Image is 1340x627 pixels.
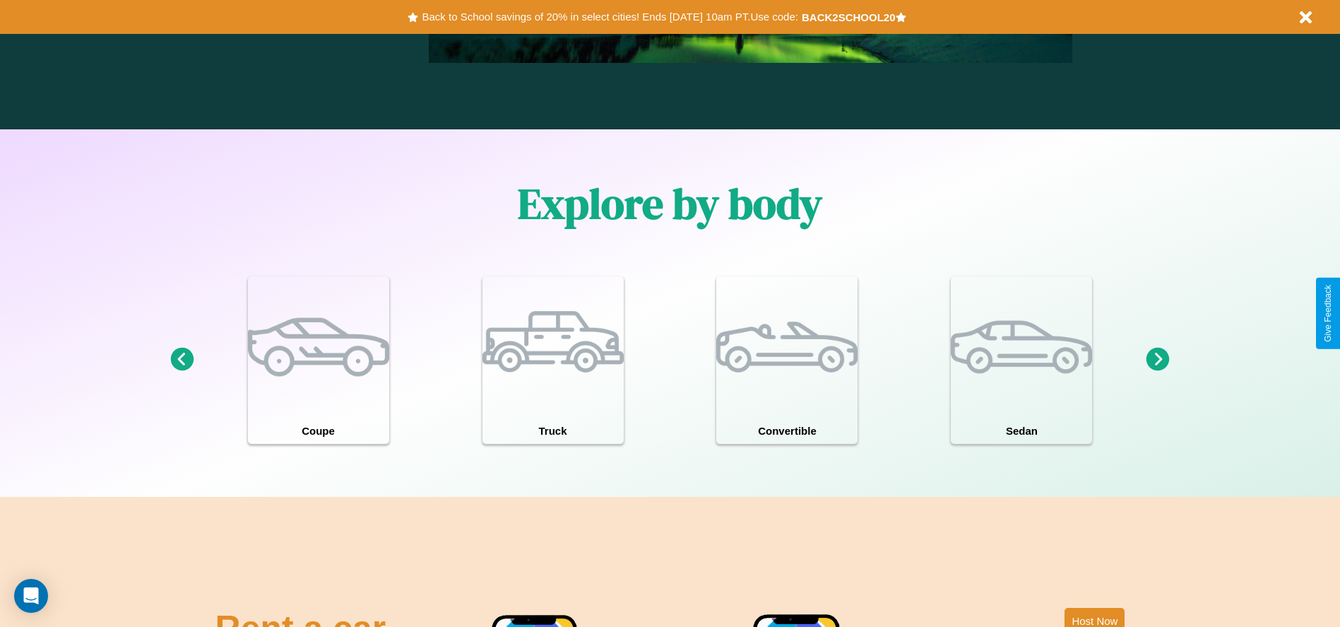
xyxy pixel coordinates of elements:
[14,579,48,613] div: Open Intercom Messenger
[518,175,822,233] h1: Explore by body
[1323,285,1333,342] div: Give Feedback
[482,418,624,444] h4: Truck
[802,11,896,23] b: BACK2SCHOOL20
[248,418,389,444] h4: Coupe
[418,7,801,27] button: Back to School savings of 20% in select cities! Ends [DATE] 10am PT.Use code:
[716,418,858,444] h4: Convertible
[951,418,1092,444] h4: Sedan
